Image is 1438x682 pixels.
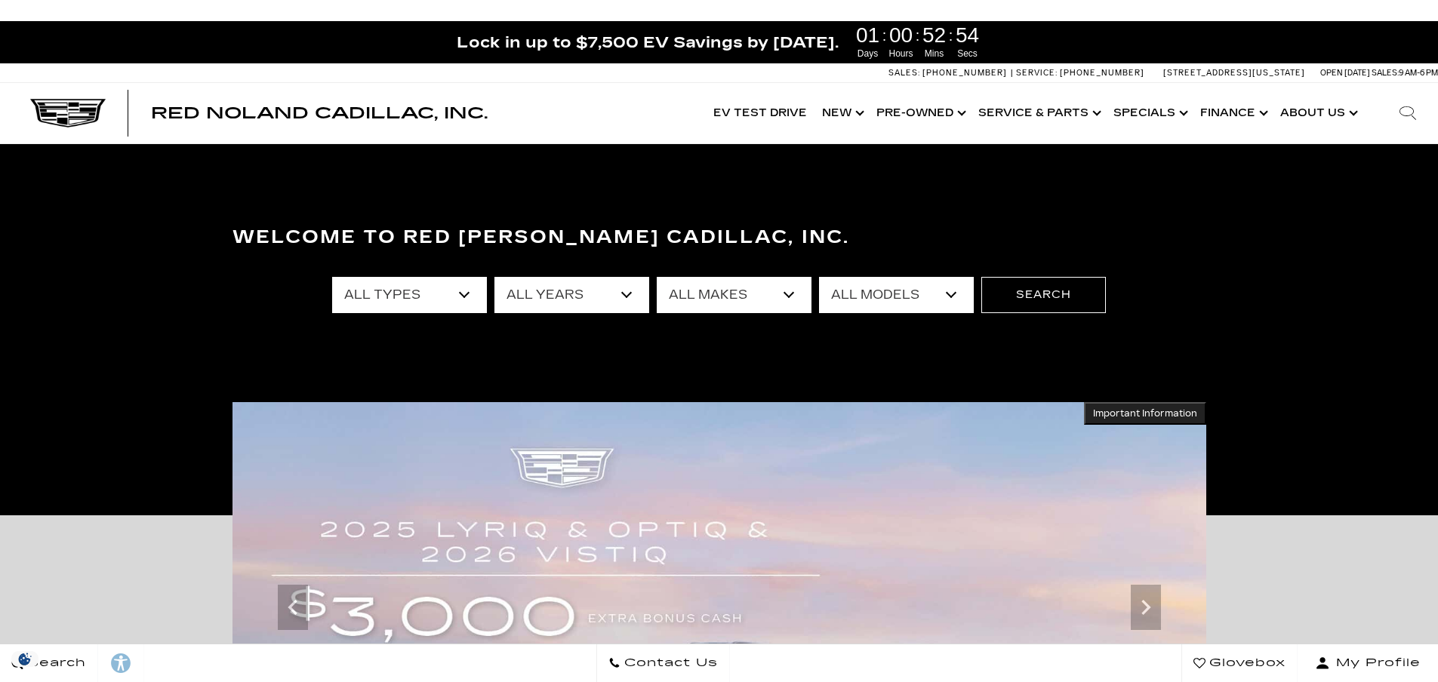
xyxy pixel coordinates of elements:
img: Cadillac Dark Logo with Cadillac White Text [30,99,106,127]
span: Sales: [1372,68,1399,78]
select: Filter by make [657,277,811,313]
a: Glovebox [1181,644,1298,682]
h3: Welcome to Red [PERSON_NAME] Cadillac, Inc. [232,223,1206,253]
a: Close [1412,29,1430,47]
a: Sales: [PHONE_NUMBER] [888,69,1011,77]
span: Hours [887,47,916,60]
span: Lock in up to $7,500 EV Savings by [DATE]. [457,32,839,52]
span: : [916,24,920,47]
span: Sales: [888,68,920,78]
span: Open [DATE] [1320,68,1370,78]
a: Finance [1193,83,1273,143]
a: About Us [1273,83,1363,143]
select: Filter by year [494,277,649,313]
span: My Profile [1330,653,1421,674]
a: Contact Us [596,644,730,682]
button: Open user profile menu [1298,644,1438,682]
div: Next [1131,585,1161,630]
span: Days [854,47,882,60]
a: Red Noland Cadillac, Inc. [151,106,488,121]
span: Contact Us [620,653,718,674]
select: Filter by type [332,277,487,313]
span: [PHONE_NUMBER] [922,68,1007,78]
span: Red Noland Cadillac, Inc. [151,104,488,122]
a: Service: [PHONE_NUMBER] [1011,69,1148,77]
button: Important Information [1084,402,1206,425]
a: Specials [1106,83,1193,143]
span: : [882,24,887,47]
select: Filter by model [819,277,974,313]
a: New [814,83,869,143]
span: [PHONE_NUMBER] [1060,68,1144,78]
span: Search [23,653,86,674]
span: : [949,24,953,47]
a: [STREET_ADDRESS][US_STATE] [1163,68,1305,78]
span: 52 [920,25,949,46]
span: Glovebox [1206,653,1286,674]
span: Secs [953,47,982,60]
section: Click to Open Cookie Consent Modal [8,651,42,667]
a: EV Test Drive [706,83,814,143]
span: 9 AM-6 PM [1399,68,1438,78]
div: Previous [278,585,308,630]
a: Pre-Owned [869,83,971,143]
span: Service: [1016,68,1058,78]
span: 00 [887,25,916,46]
span: Mins [920,47,949,60]
a: Service & Parts [971,83,1106,143]
button: Search [981,277,1106,313]
span: Important Information [1093,407,1197,419]
span: 01 [854,25,882,46]
span: 54 [953,25,982,46]
img: Opt-Out Icon [8,651,42,667]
